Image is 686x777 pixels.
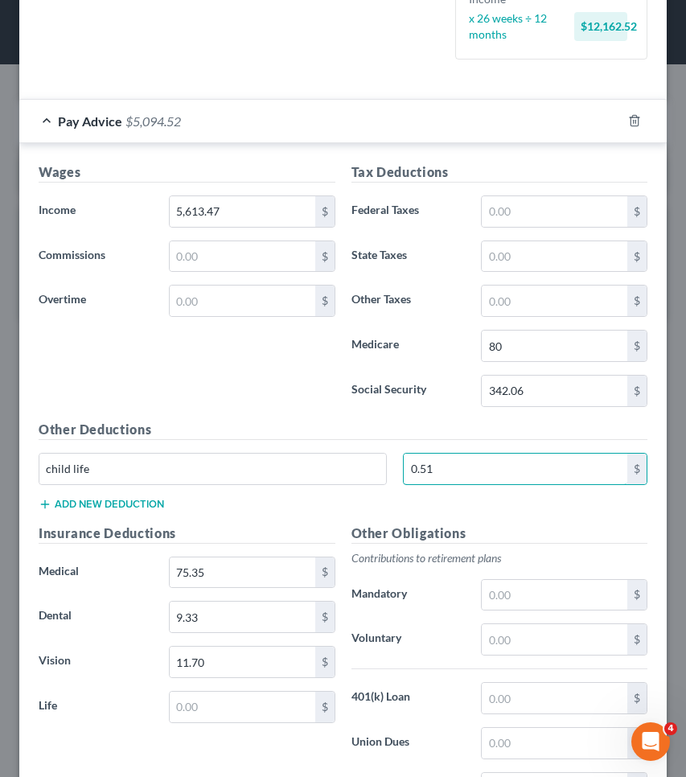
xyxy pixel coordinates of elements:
input: 0.00 [170,557,315,588]
h5: Wages [39,162,335,183]
input: 0.00 [482,286,627,316]
input: 0.00 [170,241,315,272]
h5: Other Deductions [39,420,647,440]
label: Overtime [31,285,161,317]
div: $ [315,647,335,677]
span: Income [39,203,76,216]
span: 4 [664,722,677,735]
div: $ [627,580,647,610]
label: Medicare [343,330,474,362]
div: $ [627,286,647,316]
label: Mandatory [343,579,474,611]
label: Commissions [31,240,161,273]
input: 0.00 [482,580,627,610]
label: Medical [31,557,161,589]
div: $ [315,286,335,316]
input: 0.00 [482,331,627,361]
input: 0.00 [170,602,315,632]
label: Dental [31,601,161,633]
input: 0.00 [482,376,627,406]
label: Social Security [343,375,474,407]
div: $ [627,376,647,406]
label: Other Taxes [343,285,474,317]
input: 0.00 [482,624,627,655]
label: State Taxes [343,240,474,273]
div: $ [315,692,335,722]
div: $ [627,331,647,361]
label: Union Dues [343,727,474,759]
input: 0.00 [170,196,315,227]
label: Life [31,691,161,723]
span: Pay Advice [58,113,122,129]
div: x 26 weeks ÷ 12 months [461,10,566,43]
input: Specify... [39,454,386,484]
div: $ [315,602,335,632]
div: $12,162.52 [574,12,627,41]
h5: Insurance Deductions [39,524,335,544]
input: 0.00 [404,454,627,484]
input: 0.00 [170,692,315,722]
div: $ [627,683,647,713]
input: 0.00 [482,196,627,227]
h5: Tax Deductions [351,162,648,183]
input: 0.00 [170,647,315,677]
label: 401(k) Loan [343,682,474,714]
iframe: Intercom live chat [631,722,670,761]
div: $ [627,454,647,484]
input: 0.00 [482,241,627,272]
input: 0.00 [170,286,315,316]
div: $ [627,624,647,655]
h5: Other Obligations [351,524,648,544]
span: $5,094.52 [125,113,181,129]
p: Contributions to retirement plans [351,550,648,566]
div: $ [315,557,335,588]
div: $ [315,241,335,272]
input: 0.00 [482,683,627,713]
div: $ [627,728,647,758]
div: $ [627,196,647,227]
label: Federal Taxes [343,195,474,228]
button: Add new deduction [39,498,164,511]
div: $ [315,196,335,227]
div: $ [627,241,647,272]
label: Vision [31,646,161,678]
input: 0.00 [482,728,627,758]
label: Voluntary [343,623,474,656]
